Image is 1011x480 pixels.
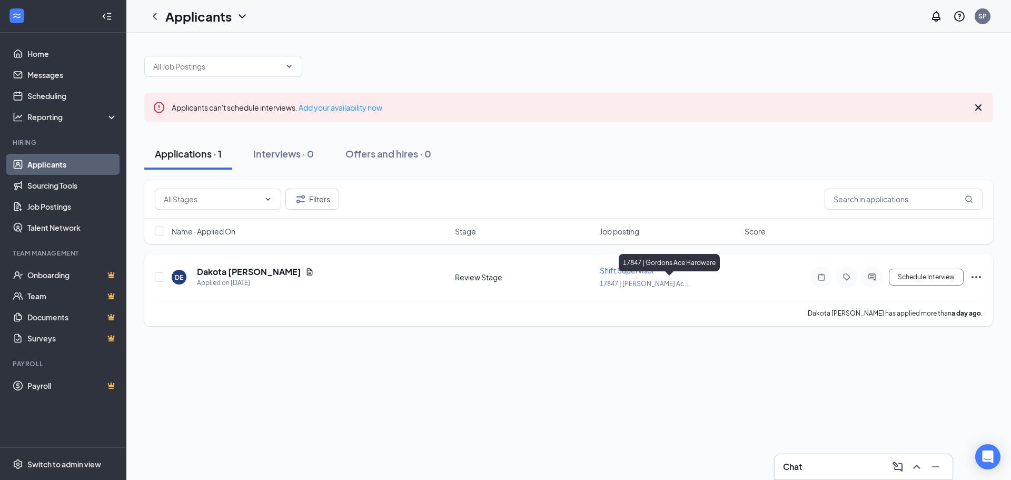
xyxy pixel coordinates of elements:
[27,175,117,196] a: Sourcing Tools
[155,147,222,160] div: Applications · 1
[285,189,339,210] button: Filter Filters
[164,193,260,205] input: All Stages
[27,112,118,122] div: Reporting
[148,10,161,23] svg: ChevronLeft
[600,226,639,237] span: Job posting
[172,226,235,237] span: Name · Applied On
[102,11,112,22] svg: Collapse
[305,268,314,276] svg: Document
[972,101,985,114] svg: Cross
[197,278,314,288] div: Applied on [DATE]
[27,265,117,286] a: OnboardingCrown
[153,101,165,114] svg: Error
[783,461,802,473] h3: Chat
[927,458,944,475] button: Minimize
[866,273,878,281] svg: ActiveChat
[455,226,476,237] span: Stage
[808,309,983,318] p: Dakota [PERSON_NAME] has applied more than .
[619,254,720,271] div: 17847 | Gordons Ace Hardware
[889,269,964,286] button: Schedule Interview
[27,307,117,328] a: DocumentsCrown
[27,64,117,85] a: Messages
[27,43,117,64] a: Home
[27,196,117,217] a: Job Postings
[253,147,314,160] div: Interviews · 0
[153,61,281,72] input: All Job Postings
[294,193,307,205] svg: Filter
[951,309,981,317] b: a day ago
[175,273,183,282] div: DE
[929,461,942,473] svg: Minimize
[978,12,987,21] div: SP
[299,103,382,112] a: Add your availability now
[908,458,925,475] button: ChevronUp
[965,195,973,203] svg: MagnifyingGlass
[165,7,232,25] h1: Applicants
[27,328,117,349] a: SurveysCrown
[197,266,301,278] h5: Dakota [PERSON_NAME]
[12,11,22,21] svg: WorkstreamLogo
[889,458,906,475] button: ComposeMessage
[600,266,655,275] span: Shift Supervisor
[285,62,293,71] svg: ChevronDown
[27,286,117,307] a: TeamCrown
[27,85,117,106] a: Scheduling
[910,461,923,473] svg: ChevronUp
[975,444,1000,469] div: Open Intercom Messenger
[27,154,117,175] a: Applicants
[455,272,593,282] div: Review Stage
[930,10,943,23] svg: Notifications
[13,359,115,368] div: Payroll
[13,112,23,122] svg: Analysis
[600,280,690,288] span: 17847 | [PERSON_NAME] Ac ...
[970,271,983,283] svg: Ellipses
[236,10,249,23] svg: ChevronDown
[27,217,117,238] a: Talent Network
[891,461,904,473] svg: ComposeMessage
[840,273,853,281] svg: Tag
[745,226,766,237] span: Score
[825,189,983,210] input: Search in applications
[815,273,828,281] svg: Note
[13,249,115,258] div: Team Management
[953,10,966,23] svg: QuestionInfo
[27,459,101,469] div: Switch to admin view
[172,103,382,112] span: Applicants can't schedule interviews.
[264,195,272,203] svg: ChevronDown
[27,375,117,396] a: PayrollCrown
[345,147,431,160] div: Offers and hires · 0
[13,459,23,469] svg: Settings
[13,138,115,147] div: Hiring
